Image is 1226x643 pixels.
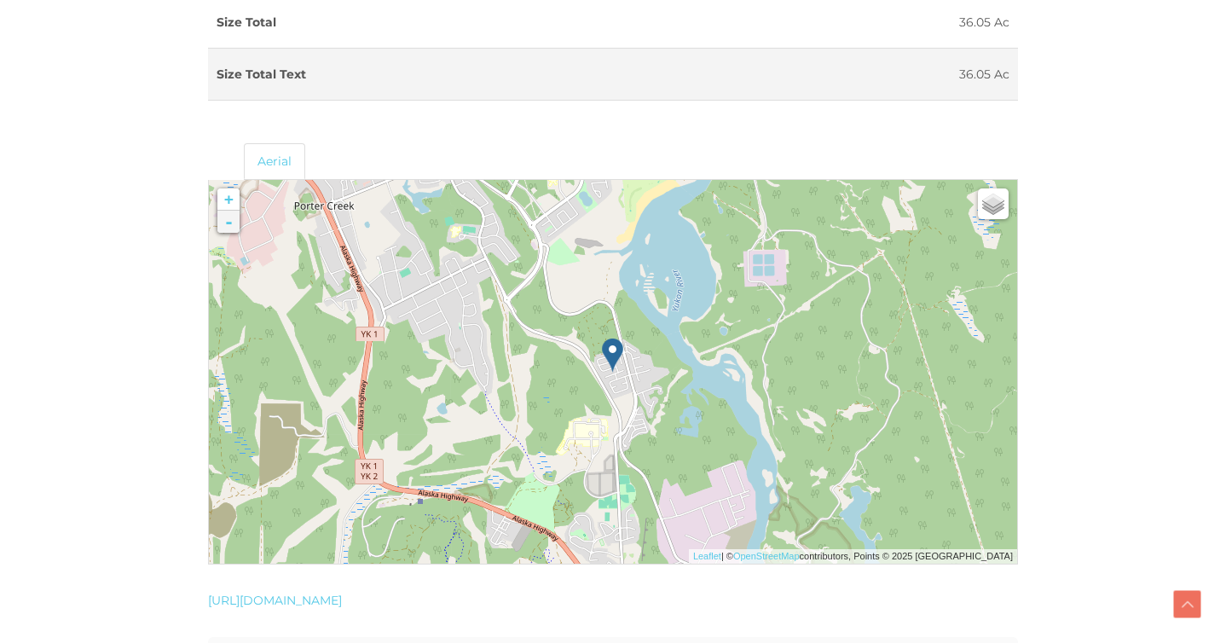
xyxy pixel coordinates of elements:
a: Aerial [244,143,305,179]
img: 2343.png [417,123,635,341]
td: 36.05 Ac [704,48,1018,100]
img: 2343.png [199,123,417,341]
strong: Size Total [217,14,276,30]
a: Layers [978,188,1009,219]
a: [URL][DOMAIN_NAME] [208,593,342,608]
div: | © contributors, Points © 2025 [GEOGRAPHIC_DATA] [689,549,1017,564]
strong: Size Total Text [217,67,306,82]
img: 2344.png [199,341,417,559]
a: Leaflet [693,551,721,561]
img: 2343.png [853,123,1072,341]
a: OpenStreetMap [733,551,800,561]
img: 2344.png [417,341,635,559]
a: + [217,188,240,211]
img: 2344.png [853,341,1072,559]
a: - [217,211,240,233]
img: marker-icon-default.png [602,338,623,373]
img: 2343.png [635,123,853,341]
img: 2344.png [635,341,853,559]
